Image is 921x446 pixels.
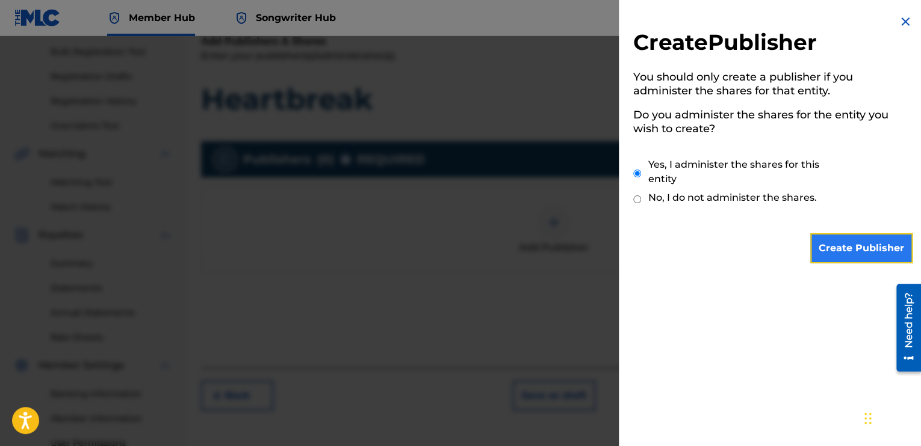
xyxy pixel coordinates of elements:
img: Top Rightsholder [234,11,249,25]
span: Member Hub [129,11,195,25]
h5: You should only create a publisher if you administer the shares for that entity. [633,67,913,105]
div: Drag [864,400,872,436]
img: MLC Logo [14,9,61,26]
h2: Create Publisher [633,29,913,60]
h5: Do you administer the shares for the entity you wish to create? [633,105,913,142]
label: No, I do not administer the shares. [648,191,817,205]
span: Songwriter Hub [256,11,336,25]
input: Create Publisher [810,233,913,263]
label: Yes, I administer the shares for this entity [648,157,844,186]
iframe: Resource Center [887,279,921,376]
img: Top Rightsholder [107,11,122,25]
iframe: Chat Widget [861,388,921,446]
